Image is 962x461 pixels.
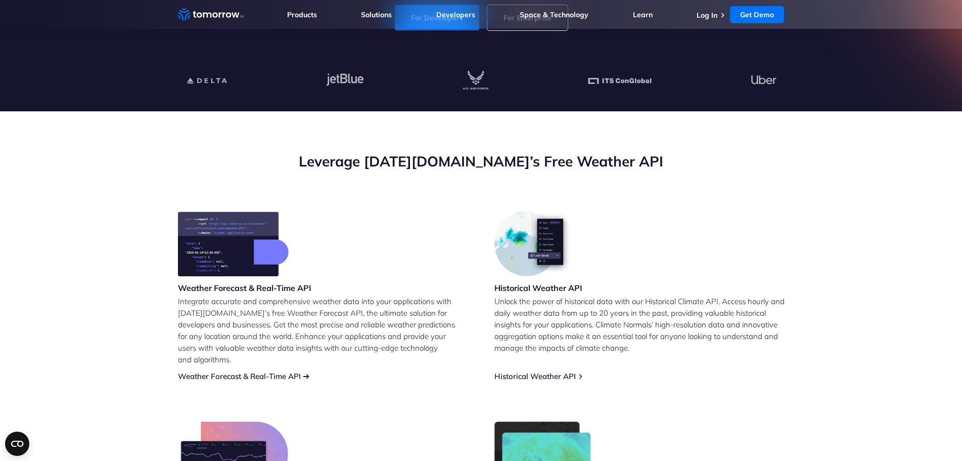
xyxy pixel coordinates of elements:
a: Solutions [361,10,392,19]
a: Space & Technology [520,10,588,19]
h3: Weather Forecast & Real-Time API [178,282,311,294]
a: Get Demo [730,6,784,23]
a: Log In [697,11,717,20]
p: Unlock the power of historical data with our Historical Climate API. Access hourly and daily weat... [494,296,785,354]
a: Learn [633,10,653,19]
p: Integrate accurate and comprehensive weather data into your applications with [DATE][DOMAIN_NAME]... [178,296,468,365]
a: Developers [436,10,475,19]
a: Home link [178,7,244,22]
a: Historical Weather API [494,371,576,381]
h2: Leverage [DATE][DOMAIN_NAME]’s Free Weather API [178,152,785,171]
a: Weather Forecast & Real-Time API [178,371,301,381]
h3: Historical Weather API [494,282,582,294]
button: Open CMP widget [5,432,29,456]
a: Products [287,10,317,19]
